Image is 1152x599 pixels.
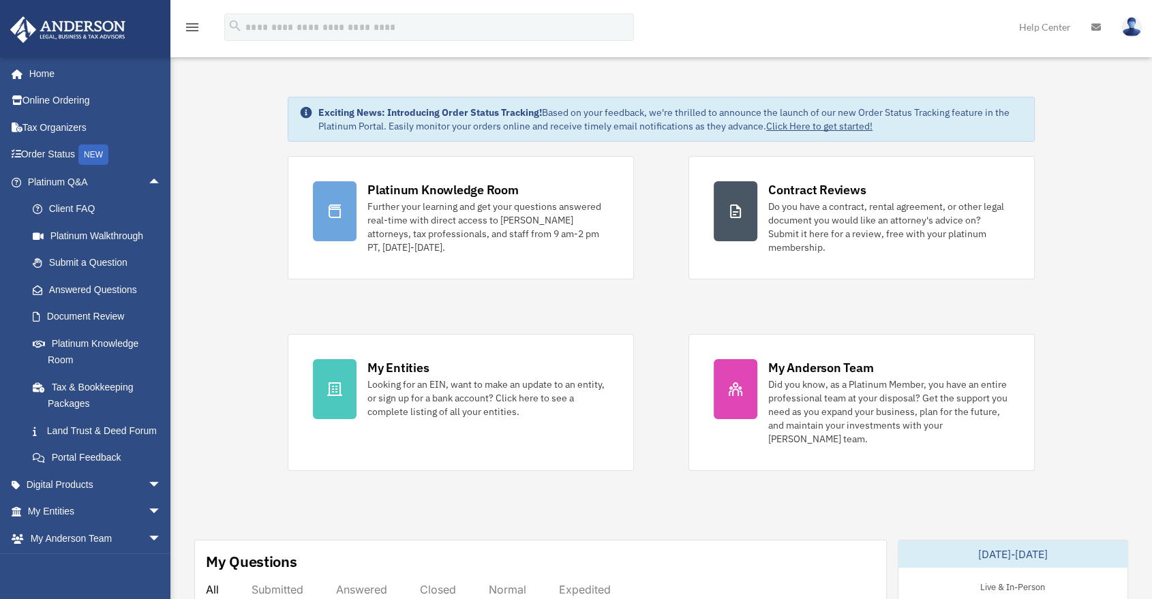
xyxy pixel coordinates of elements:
a: My Documentsarrow_drop_down [10,552,182,579]
div: My Anderson Team [768,359,873,376]
a: Click Here to get started! [766,120,873,132]
a: Platinum Knowledge Room Further your learning and get your questions answered real-time with dire... [288,156,634,279]
a: Answered Questions [19,276,182,303]
div: Closed [420,583,456,596]
div: Looking for an EIN, want to make an update to an entity, or sign up for a bank account? Click her... [367,378,609,418]
a: Platinum Walkthrough [19,222,182,249]
a: menu [184,24,200,35]
div: All [206,583,219,596]
div: Further your learning and get your questions answered real-time with direct access to [PERSON_NAM... [367,200,609,254]
a: Submit a Question [19,249,182,277]
span: arrow_drop_down [148,471,175,499]
img: User Pic [1121,17,1142,37]
span: arrow_drop_down [148,552,175,580]
div: NEW [78,144,108,165]
a: Portal Feedback [19,444,182,472]
a: Platinum Q&Aarrow_drop_up [10,168,182,196]
div: Did you know, as a Platinum Member, you have an entire professional team at your disposal? Get th... [768,378,1010,446]
span: arrow_drop_down [148,525,175,553]
span: arrow_drop_down [148,498,175,526]
div: Answered [336,583,387,596]
a: Digital Productsarrow_drop_down [10,471,182,498]
a: My Entitiesarrow_drop_down [10,498,182,525]
a: Tax Organizers [10,114,182,141]
a: Tax & Bookkeeping Packages [19,373,182,417]
span: arrow_drop_up [148,168,175,196]
div: Normal [489,583,526,596]
i: search [228,18,243,33]
div: Based on your feedback, we're thrilled to announce the launch of our new Order Status Tracking fe... [318,106,1023,133]
a: Contract Reviews Do you have a contract, rental agreement, or other legal document you would like... [688,156,1035,279]
a: Client FAQ [19,196,182,223]
div: Expedited [559,583,611,596]
a: Land Trust & Deed Forum [19,417,182,444]
a: My Anderson Team Did you know, as a Platinum Member, you have an entire professional team at your... [688,334,1035,471]
div: Do you have a contract, rental agreement, or other legal document you would like an attorney's ad... [768,200,1010,254]
strong: Exciting News: Introducing Order Status Tracking! [318,106,542,119]
a: Platinum Knowledge Room [19,330,182,373]
a: Document Review [19,303,182,331]
div: Submitted [252,583,303,596]
a: Order StatusNEW [10,141,182,169]
i: menu [184,19,200,35]
a: Home [10,60,175,87]
div: My Questions [206,551,297,572]
div: Contract Reviews [768,181,866,198]
img: Anderson Advisors Platinum Portal [6,16,130,43]
a: My Entities Looking for an EIN, want to make an update to an entity, or sign up for a bank accoun... [288,334,634,471]
div: Platinum Knowledge Room [367,181,519,198]
div: [DATE]-[DATE] [898,540,1128,568]
a: Online Ordering [10,87,182,114]
a: My Anderson Teamarrow_drop_down [10,525,182,552]
div: My Entities [367,359,429,376]
div: Live & In-Person [969,579,1056,593]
